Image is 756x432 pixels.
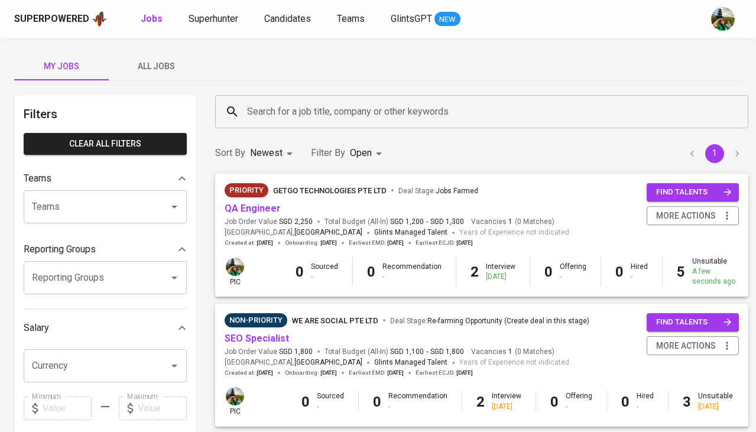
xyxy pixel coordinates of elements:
[225,256,245,287] div: pic
[631,262,648,282] div: Hired
[430,347,464,357] span: SGD 1,800
[374,358,447,366] span: Glints Managed Talent
[250,146,283,160] p: Newest
[382,262,442,282] div: Recommendation
[138,397,187,420] input: Value
[317,391,344,411] div: Sourced
[279,347,313,357] span: SGD 1,800
[24,105,187,124] h6: Filters
[656,339,716,353] span: more actions
[398,187,478,195] span: Deal Stage :
[294,357,362,369] span: [GEOGRAPHIC_DATA]
[226,258,244,276] img: eva@glints.com
[14,12,89,26] div: Superpowered
[486,272,515,282] div: [DATE]
[296,264,304,280] b: 0
[416,369,473,377] span: Earliest ECJD :
[349,369,404,377] span: Earliest EMD :
[486,262,515,282] div: Interview
[476,394,485,410] b: 2
[390,347,424,357] span: SGD 1,100
[225,357,362,369] span: [GEOGRAPHIC_DATA] ,
[615,264,624,280] b: 0
[434,14,460,25] span: NEW
[637,402,654,412] div: -
[325,217,464,227] span: Total Budget (All-In)
[426,217,428,227] span: -
[647,206,739,226] button: more actions
[24,133,187,155] button: Clear All filters
[544,264,553,280] b: 0
[698,391,733,411] div: Unsuitable
[337,12,367,27] a: Teams
[166,199,183,215] button: Open
[285,239,337,247] span: Onboarding :
[257,369,273,377] span: [DATE]
[320,239,337,247] span: [DATE]
[677,264,685,280] b: 5
[225,217,313,227] span: Job Order Value
[374,228,447,236] span: Glints Managed Talent
[225,184,268,196] span: Priority
[294,227,362,239] span: [GEOGRAPHIC_DATA]
[279,217,313,227] span: SGD 2,250
[24,242,96,256] p: Reporting Groups
[492,391,521,411] div: Interview
[426,347,428,357] span: -
[436,187,478,195] span: Jobs Farmed
[382,272,442,282] div: -
[711,7,735,31] img: eva@glints.com
[459,357,571,369] span: Years of Experience not indicated.
[391,12,460,27] a: GlintsGPT NEW
[292,316,378,325] span: We Are Social Pte Ltd
[705,144,724,163] button: page 1
[647,183,739,202] button: find talents
[656,209,716,223] span: more actions
[698,402,733,412] div: [DATE]
[456,239,473,247] span: [DATE]
[43,397,92,420] input: Value
[14,10,108,28] a: Superpoweredapp logo
[225,227,362,239] span: [GEOGRAPHIC_DATA] ,
[471,347,554,357] span: Vacancies ( 0 Matches )
[390,317,589,325] span: Deal Stage :
[683,394,691,410] b: 3
[416,239,473,247] span: Earliest ECJD :
[350,142,386,164] div: Open
[225,347,313,357] span: Job Order Value
[430,217,464,227] span: SGD 1,300
[337,13,365,24] span: Teams
[566,402,592,412] div: -
[647,336,739,356] button: more actions
[273,186,387,195] span: GetGo Technologies Pte Ltd
[225,386,245,417] div: pic
[427,317,589,325] span: Re-farming Opportunity (Create deal in this stage)
[285,369,337,377] span: Onboarding :
[24,316,187,340] div: Salary
[390,217,424,227] span: SGD 1,200
[637,391,654,411] div: Hired
[560,262,586,282] div: Offering
[387,239,404,247] span: [DATE]
[325,347,464,357] span: Total Budget (All-In)
[550,394,559,410] b: 0
[225,314,287,326] span: Non-Priority
[507,217,512,227] span: 1
[311,262,338,282] div: Sourced
[225,313,287,327] div: Pending Client’s Feedback
[141,12,165,27] a: Jobs
[311,272,338,282] div: -
[166,269,183,286] button: Open
[349,239,404,247] span: Earliest EMD :
[320,369,337,377] span: [DATE]
[507,347,512,357] span: 1
[92,10,108,28] img: app logo
[215,146,245,160] p: Sort By
[350,147,372,158] span: Open
[387,369,404,377] span: [DATE]
[264,12,313,27] a: Candidates
[647,313,739,332] button: find talents
[33,137,177,151] span: Clear All filters
[225,239,273,247] span: Created at :
[621,394,630,410] b: 0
